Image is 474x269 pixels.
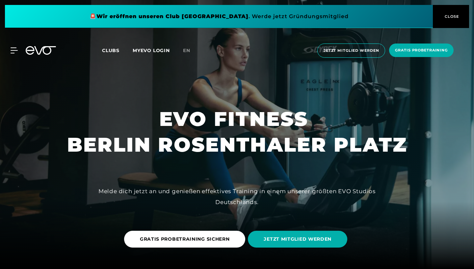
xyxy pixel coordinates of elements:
[102,47,133,53] a: Clubs
[433,5,469,28] button: CLOSE
[140,236,230,243] span: GRATIS PROBETRAINING SICHERN
[248,226,350,253] a: JETZT MITGLIED WERDEN
[102,47,119,53] span: Clubs
[133,47,170,53] a: MYEVO LOGIN
[183,47,190,53] span: en
[124,226,248,253] a: GRATIS PROBETRAINING SICHERN
[264,236,331,243] span: JETZT MITGLIED WERDEN
[443,14,459,19] span: CLOSE
[324,48,379,53] span: Jetzt Mitglied werden
[315,44,387,58] a: Jetzt Mitglied werden
[387,44,456,58] a: Gratis Probetraining
[67,106,407,158] h1: EVO FITNESS BERLIN ROSENTHALER PLATZ
[183,47,198,54] a: en
[395,47,448,53] span: Gratis Probetraining
[89,186,385,207] div: Melde dich jetzt an und genießen effektives Training in einem unserer größten EVO Studios Deutsch...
